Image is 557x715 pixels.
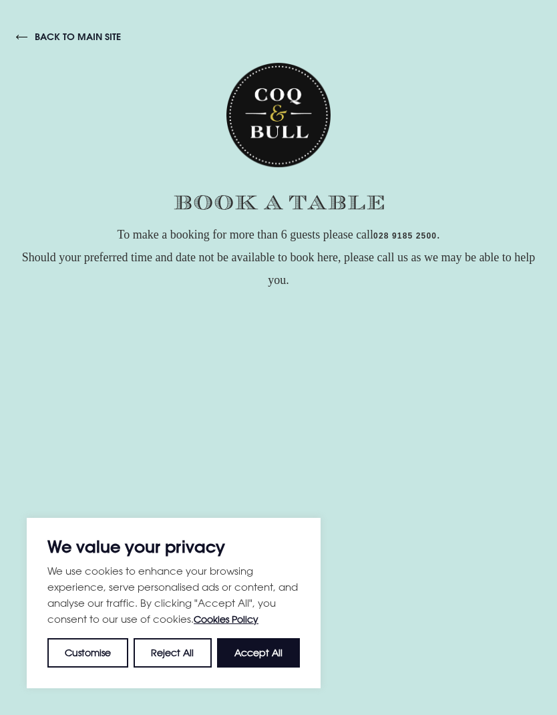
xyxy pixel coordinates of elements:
div: We value your privacy [27,518,321,688]
img: Book a table [174,195,384,210]
a: Cookies Policy [194,613,258,625]
p: We value your privacy [47,539,300,555]
button: Accept All [217,638,300,668]
button: Customise [47,638,128,668]
img: Coq & Bull [226,63,331,168]
button: Reject All [134,638,211,668]
p: To make a booking for more than 6 guests please call . Should your preferred time and date not be... [13,223,544,292]
a: back to main site [16,31,121,43]
p: We use cookies to enhance your browsing experience, serve personalised ads or content, and analys... [47,563,300,627]
a: 028 9185 2500 [373,231,437,242]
